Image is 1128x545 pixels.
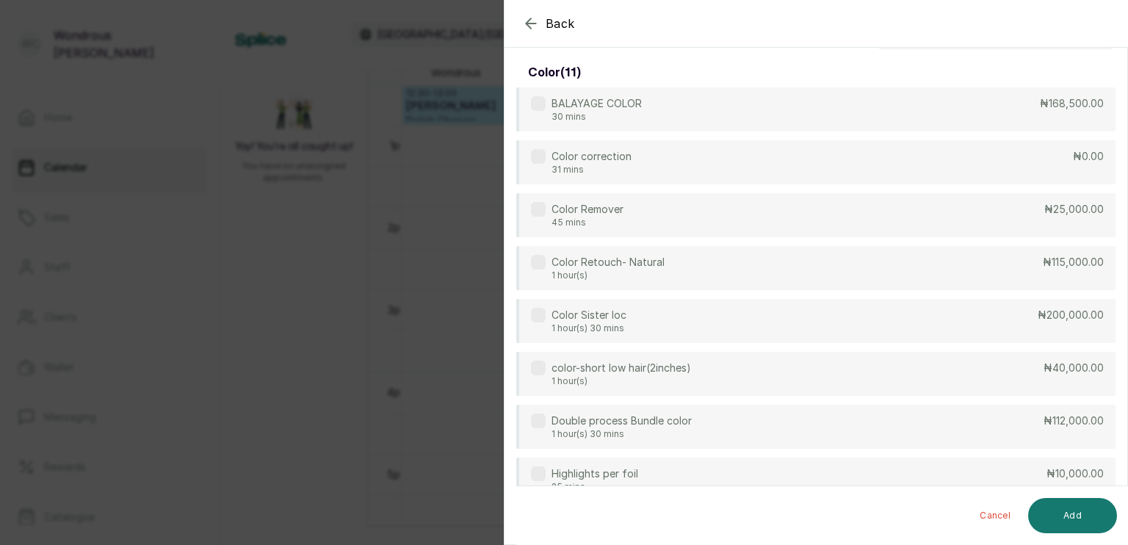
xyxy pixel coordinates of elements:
p: Color Retouch- Natural [552,255,665,270]
p: 25 mins [552,481,638,493]
h3: color ( 11 ) [528,64,581,82]
button: Add [1028,498,1117,533]
p: 31 mins [552,164,632,176]
p: color-short low hair(2inches) [552,361,691,375]
p: Color Remover [552,202,623,217]
p: 1 hour(s) [552,375,691,387]
p: ₦25,000.00 [1044,202,1104,217]
p: ₦10,000.00 [1046,466,1104,481]
span: Back [546,15,575,32]
p: 1 hour(s) 30 mins [552,322,626,334]
p: 45 mins [552,217,623,228]
p: Color correction [552,149,632,164]
p: BALAYAGE COLOR [552,96,642,111]
p: ₦112,000.00 [1044,414,1104,428]
p: Color Sister loc [552,308,626,322]
p: 1 hour(s) [552,270,665,281]
p: 1 hour(s) 30 mins [552,428,692,440]
p: Highlights per foil [552,466,638,481]
p: ₦168,500.00 [1040,96,1104,111]
p: ₦115,000.00 [1043,255,1104,270]
p: ₦40,000.00 [1044,361,1104,375]
p: 30 mins [552,111,642,123]
p: Double process Bundle color [552,414,692,428]
button: Back [522,15,575,32]
p: ₦200,000.00 [1038,308,1104,322]
button: Cancel [968,498,1022,533]
p: ₦0.00 [1073,149,1104,164]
